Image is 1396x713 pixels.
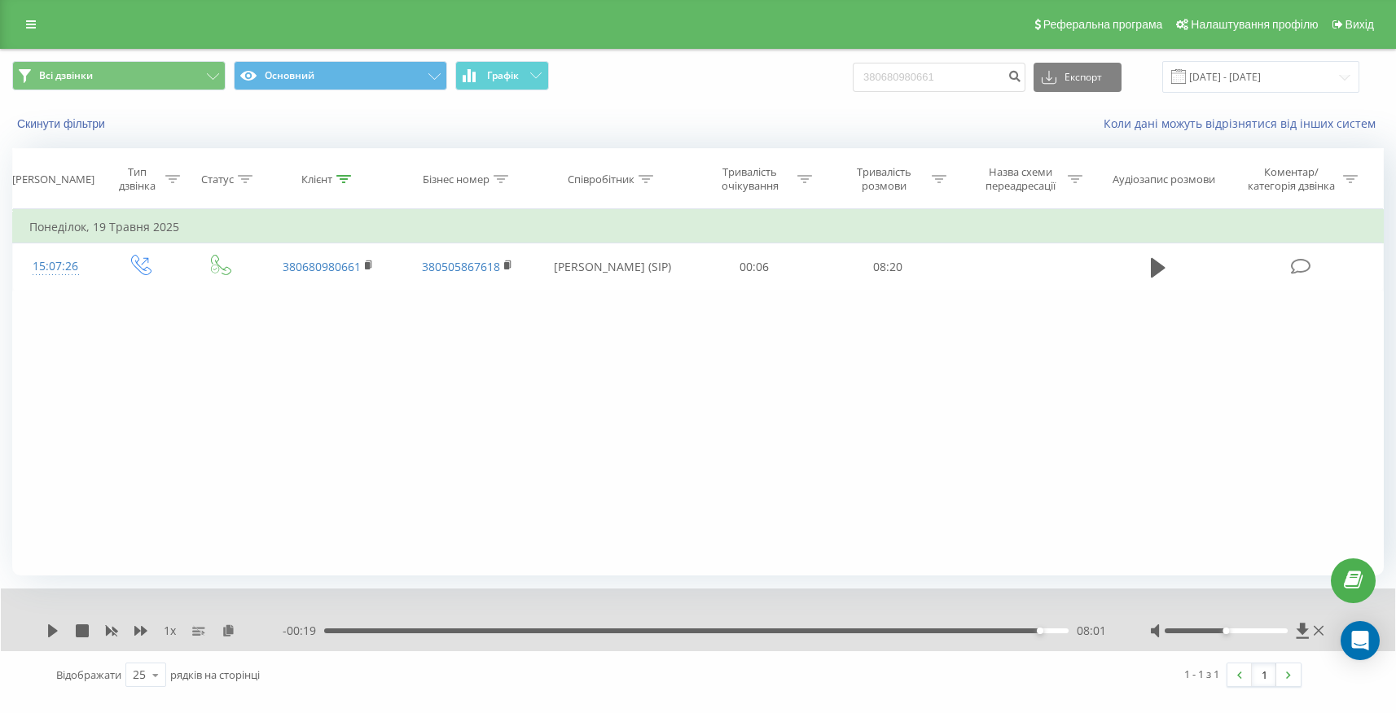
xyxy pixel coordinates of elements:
span: Графік [487,70,519,81]
a: Коли дані можуть відрізнятися вiд інших систем [1104,116,1384,131]
span: Відображати [56,667,121,682]
div: 25 [133,667,146,683]
div: Бізнес номер [423,173,489,186]
span: 1 x [164,623,176,639]
div: Коментар/категорія дзвінка [1244,165,1339,193]
span: Всі дзвінки [39,69,93,82]
span: - 00:19 [283,623,324,639]
div: Open Intercom Messenger [1341,621,1380,660]
span: Реферальна програма [1043,18,1163,31]
div: Accessibility label [1223,628,1229,634]
div: Тип дзвінка [112,165,160,193]
td: Понеділок, 19 Травня 2025 [13,211,1384,243]
div: Статус [201,173,234,186]
td: [PERSON_NAME] (SIP) [538,243,687,291]
button: Всі дзвінки [12,61,226,90]
div: 1 - 1 з 1 [1184,666,1219,682]
button: Скинути фільтри [12,116,113,131]
button: Експорт [1034,63,1122,92]
td: 00:06 [687,243,821,291]
div: Співробітник [568,173,634,186]
span: 08:01 [1077,623,1106,639]
div: Аудіозапис розмови [1113,173,1215,186]
div: Accessibility label [1037,628,1043,634]
a: 380680980661 [283,259,361,274]
a: 1 [1252,663,1276,686]
button: Графік [455,61,549,90]
div: 15:07:26 [29,251,82,282]
span: рядків на сторінці [170,667,260,682]
button: Основний [234,61,447,90]
input: Пошук за номером [853,63,1025,92]
div: Тривалість очікування [706,165,793,193]
span: Налаштування профілю [1191,18,1318,31]
td: 08:20 [821,243,955,291]
span: Вихід [1346,18,1374,31]
div: Клієнт [301,173,332,186]
div: [PERSON_NAME] [12,173,94,186]
a: 380505867618 [422,259,500,274]
div: Назва схеми переадресації [977,165,1064,193]
div: Тривалість розмови [841,165,928,193]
